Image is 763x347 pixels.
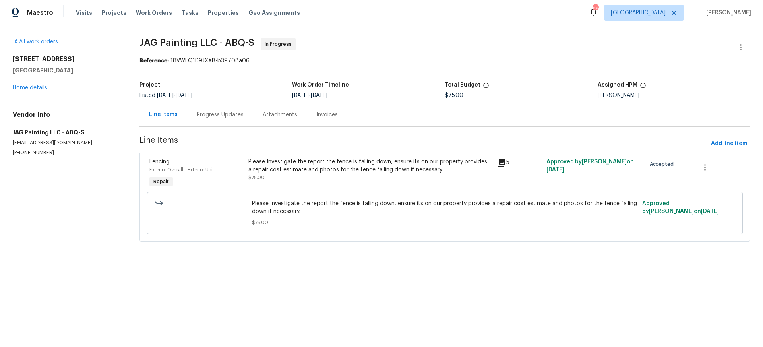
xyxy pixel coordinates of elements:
span: Accepted [650,160,677,168]
p: [EMAIL_ADDRESS][DOMAIN_NAME] [13,140,120,146]
button: Add line item [708,136,750,151]
span: Maestro [27,9,53,17]
div: 98 [593,5,598,13]
span: [DATE] [292,93,309,98]
h5: Work Order Timeline [292,82,349,88]
span: Properties [208,9,239,17]
h2: [STREET_ADDRESS] [13,55,120,63]
span: - [292,93,327,98]
h5: Total Budget [445,82,480,88]
div: Please Investigate the report the fence is falling down, ensure its on our property provides a re... [248,158,492,174]
span: The total cost of line items that have been proposed by Opendoor. This sum includes line items th... [483,82,489,93]
span: [DATE] [701,209,719,214]
h5: Assigned HPM [598,82,637,88]
h4: Vendor Info [13,111,120,119]
span: Add line item [711,139,747,149]
span: $75.00 [252,219,637,227]
div: Attachments [263,111,297,119]
span: Repair [150,178,172,186]
b: Reference: [139,58,169,64]
p: [PHONE_NUMBER] [13,149,120,156]
span: Tasks [182,10,198,16]
span: Approved by [PERSON_NAME] on [546,159,634,173]
span: Please Investigate the report the fence is falling down, ensure its on our property provides a re... [252,200,637,215]
span: Exterior Overall - Exterior Unit [149,167,214,172]
span: [GEOGRAPHIC_DATA] [611,9,666,17]
span: Fencing [149,159,170,165]
span: [DATE] [311,93,327,98]
div: 18VWEQ1D9JXXB-b39708a06 [139,57,750,65]
div: Invoices [316,111,338,119]
a: Home details [13,85,47,91]
span: Visits [76,9,92,17]
span: - [157,93,192,98]
h5: Project [139,82,160,88]
span: Approved by [PERSON_NAME] on [642,201,719,214]
span: [PERSON_NAME] [703,9,751,17]
span: Work Orders [136,9,172,17]
span: JAG Painting LLC - ABQ-S [139,38,254,47]
span: In Progress [265,40,295,48]
div: [PERSON_NAME] [598,93,750,98]
h5: JAG Painting LLC - ABQ-S [13,128,120,136]
span: Geo Assignments [248,9,300,17]
span: The hpm assigned to this work order. [640,82,646,93]
span: $75.00 [445,93,463,98]
a: All work orders [13,39,58,45]
span: $75.00 [248,175,265,180]
div: Line Items [149,110,178,118]
span: Line Items [139,136,708,151]
span: [DATE] [176,93,192,98]
span: [DATE] [546,167,564,173]
h5: [GEOGRAPHIC_DATA] [13,66,120,74]
div: 5 [497,158,542,167]
div: Progress Updates [197,111,244,119]
span: Projects [102,9,126,17]
span: [DATE] [157,93,174,98]
span: Listed [139,93,192,98]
